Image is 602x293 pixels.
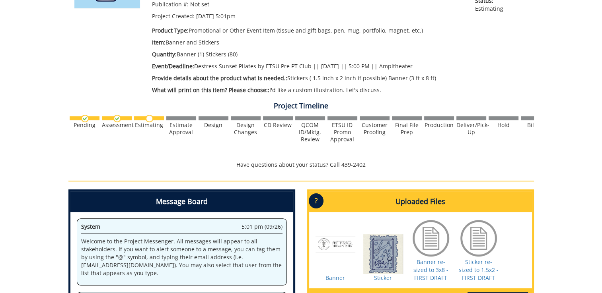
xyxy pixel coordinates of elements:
[196,12,236,20] span: [DATE] 5:01pm
[374,274,392,281] a: Sticker
[152,39,166,46] span: Item:
[152,62,194,70] span: Event/Deadline:
[521,121,551,129] div: Billing
[489,121,518,129] div: Hold
[113,115,121,122] img: checkmark
[152,27,189,34] span: Product Type:
[81,223,100,230] span: System
[309,191,532,212] h4: Uploaded Files
[152,27,464,35] p: Promotional or Other Event Item (tissue and gift bags, pen, mug, portfolio, magnet, etc.)
[152,86,269,94] span: What will print on this item? Please choose::
[152,0,189,8] span: Publication #:
[242,223,282,231] span: 5:01 pm (09/26)
[231,121,261,136] div: Design Changes
[70,191,293,212] h4: Message Board
[424,121,454,129] div: Production
[459,258,499,281] a: Sticker re-sized to 1.5x2 - FIRST DRAFT
[134,121,164,129] div: Estimating
[263,121,293,129] div: CD Review
[81,115,89,122] img: checkmark
[146,115,153,122] img: no
[68,161,534,169] p: Have questions about your status? Call 439-2402
[413,258,448,281] a: Banner re-sized to 3x8 - FIRST DRAFT
[309,193,323,208] p: ?
[152,50,464,58] p: Banner (1) Stickers (80)
[392,121,422,136] div: Final File Prep
[68,102,534,110] h4: Project Timeline
[360,121,390,136] div: Customer Proofing
[152,74,464,82] p: Stickers ( 1.5 inch x 2 inch if possible) Banner (3 ft x 8 ft)
[327,121,357,143] div: ETSU ID Promo Approval
[152,86,464,94] p: I'd like a custom illustration. Let's discuss.
[152,62,464,70] p: Destress Sunset Pilates by ETSU Pre PT Club || [DATE] || 5:00 PM || Ampitheater
[152,74,287,82] span: Provide details about the product what is needed.:
[152,50,177,58] span: Quantity:
[70,121,99,129] div: Pending
[456,121,486,136] div: Deliver/Pick-Up
[166,121,196,136] div: Estimate Approval
[295,121,325,143] div: QCOM ID/Mktg. Review
[325,274,345,281] a: Banner
[81,237,282,277] p: Welcome to the Project Messenger. All messages will appear to all stakeholders. If you want to al...
[152,39,464,46] p: Banner and Stickers
[190,0,209,8] span: Not set
[152,12,195,20] span: Project Created:
[199,121,228,129] div: Design
[102,121,132,129] div: Assessment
